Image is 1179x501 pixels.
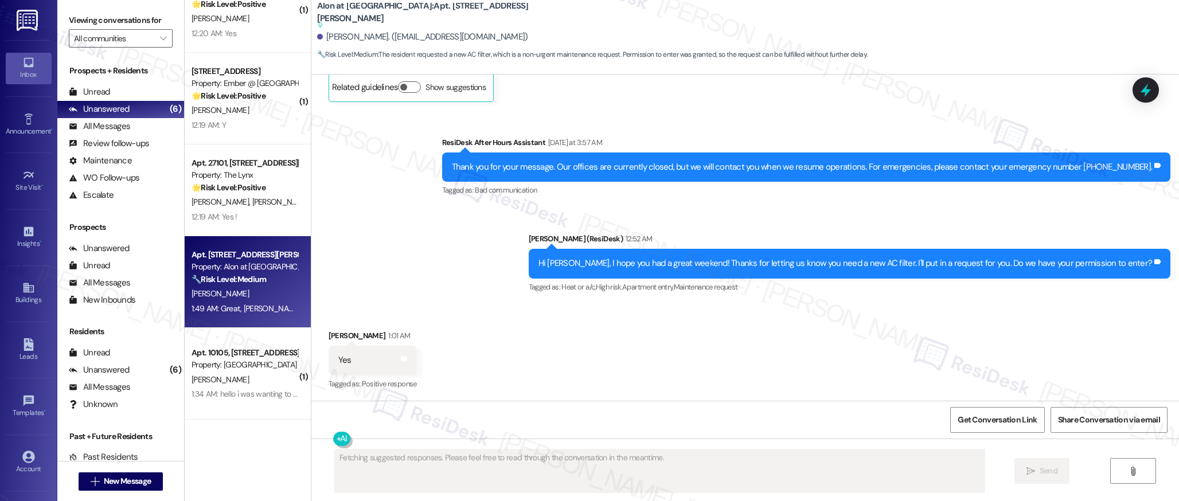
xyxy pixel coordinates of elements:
[6,447,52,478] a: Account
[317,31,528,43] div: [PERSON_NAME]. ([EMAIL_ADDRESS][DOMAIN_NAME])
[192,169,298,181] div: Property: The Lynx
[69,347,110,359] div: Unread
[538,257,1153,269] div: Hi [PERSON_NAME], I hope you had a great weekend! Thanks for letting us know you need a new AC fi...
[69,120,130,132] div: All Messages
[529,279,1171,295] div: Tagged as:
[69,277,130,289] div: All Messages
[192,261,298,273] div: Property: Alon at [GEOGRAPHIC_DATA]
[69,11,173,29] label: Viewing conversations for
[192,28,236,38] div: 12:20 AM: Yes
[17,10,40,31] img: ResiDesk Logo
[442,182,1171,198] div: Tagged as:
[192,157,298,169] div: Apt. 27101, [STREET_ADDRESS][PERSON_NAME]
[167,361,184,379] div: (6)
[192,374,249,385] span: [PERSON_NAME]
[6,222,52,253] a: Insights •
[69,189,114,201] div: Escalate
[317,49,868,61] span: : The resident requested a new AC filter, which is a non-urgent maintenance request. Permission t...
[950,407,1044,433] button: Get Conversation Link
[192,303,744,314] div: 1:49 AM: Great, [PERSON_NAME]! Thanks for confirming entry permission. I've submitted work order ...
[160,34,166,43] i: 
[69,138,149,150] div: Review follow-ups
[69,172,139,184] div: WO Follow-ups
[317,50,378,59] strong: 🔧 Risk Level: Medium
[1051,407,1168,433] button: Share Conversation via email
[192,212,237,222] div: 12:19 AM: Yes !
[192,120,226,130] div: 12:19 AM: Y
[1026,467,1035,476] i: 
[41,182,43,190] span: •
[57,430,184,443] div: Past + Future Residents
[192,91,266,101] strong: 🌟 Risk Level: Positive
[40,238,41,246] span: •
[69,242,130,255] div: Unanswered
[1129,467,1137,476] i: 
[192,182,266,193] strong: 🌟 Risk Level: Positive
[362,379,417,389] span: Positive response
[442,136,1171,152] div: ResiDesk After Hours Assistant
[529,233,1171,249] div: [PERSON_NAME] (ResiDesk)
[69,294,135,306] div: New Inbounds
[6,53,52,84] a: Inbox
[192,77,298,89] div: Property: Ember @ [GEOGRAPHIC_DATA]
[596,282,623,292] span: High risk ,
[6,391,52,422] a: Templates •
[561,282,595,292] span: Heat or a/c ,
[475,185,537,195] span: Bad communication
[192,197,252,207] span: [PERSON_NAME]
[1058,414,1160,426] span: Share Conversation via email
[6,278,52,309] a: Buildings
[74,29,154,48] input: All communities
[329,330,417,346] div: [PERSON_NAME]
[69,398,118,410] div: Unknown
[192,347,298,359] div: Apt. 10105, [STREET_ADDRESS]
[104,475,151,487] span: New Message
[6,335,52,366] a: Leads
[69,103,130,115] div: Unanswered
[192,274,266,284] strong: 🔧 Risk Level: Medium
[57,221,184,233] div: Prospects
[69,86,110,98] div: Unread
[335,449,985,492] textarea: Fetching suggested responses. Please feel free to read through the conversation in the meantime.
[6,166,52,197] a: Site Visit •
[69,381,130,393] div: All Messages
[69,260,110,272] div: Unread
[329,375,417,392] div: Tagged as:
[622,282,674,292] span: Apartment entry ,
[385,330,410,342] div: 1:01 AM
[192,105,249,115] span: [PERSON_NAME]
[192,359,298,371] div: Property: [GEOGRAPHIC_DATA]
[57,65,184,77] div: Prospects + Residents
[69,451,138,463] div: Past Residents
[167,100,184,118] div: (6)
[674,282,738,292] span: Maintenance request
[1014,458,1070,484] button: Send
[192,13,249,24] span: [PERSON_NAME]
[452,161,1153,173] div: Thank you for your message. Our offices are currently closed, but we will contact you when we res...
[252,197,309,207] span: [PERSON_NAME]
[192,65,298,77] div: [STREET_ADDRESS]
[192,389,394,399] div: 1:34 AM: hello i was wanting to put in a ticket for maintenance
[338,354,352,366] div: Yes
[91,477,99,486] i: 
[44,407,46,415] span: •
[958,414,1037,426] span: Get Conversation Link
[51,126,53,134] span: •
[192,288,249,299] span: [PERSON_NAME]
[69,364,130,376] div: Unanswered
[623,233,653,245] div: 12:52 AM
[192,249,298,261] div: Apt. [STREET_ADDRESS][PERSON_NAME]
[332,81,399,98] div: Related guidelines
[57,326,184,338] div: Residents
[79,472,163,491] button: New Message
[1040,465,1057,477] span: Send
[545,136,602,148] div: [DATE] at 3:57 AM
[69,155,132,167] div: Maintenance
[425,81,486,93] label: Show suggestions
